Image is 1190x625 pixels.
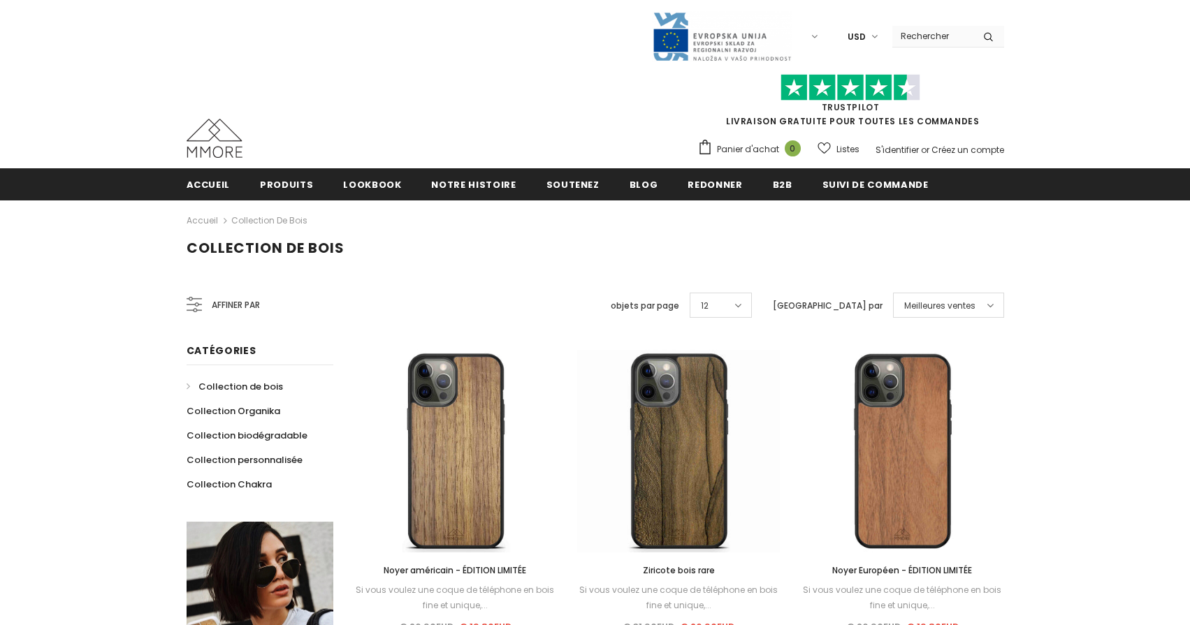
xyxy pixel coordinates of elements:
span: Redonner [688,178,742,191]
a: Accueil [187,168,231,200]
label: objets par page [611,299,679,313]
span: B2B [773,178,792,191]
span: Collection Organika [187,404,280,418]
a: Redonner [688,168,742,200]
a: Ziricote bois rare [577,563,780,578]
span: Panier d'achat [717,142,779,156]
a: Lookbook [343,168,401,200]
span: Noyer américain - ÉDITION LIMITÉE [384,564,526,576]
div: Si vous voulez une coque de téléphone en bois fine et unique,... [354,582,557,613]
a: Noyer américain - ÉDITION LIMITÉE [354,563,557,578]
a: Collection Chakra [187,472,272,497]
span: Produits [260,178,313,191]
span: Notre histoire [431,178,516,191]
div: Si vous voulez une coque de téléphone en bois fine et unique,... [577,582,780,613]
span: Noyer Européen - ÉDITION LIMITÉE [832,564,972,576]
div: Si vous voulez une coque de téléphone en bois fine et unique,... [801,582,1003,613]
a: Javni Razpis [652,30,792,42]
a: Créez un compte [931,144,1004,156]
a: soutenez [546,168,600,200]
label: [GEOGRAPHIC_DATA] par [773,299,883,313]
span: USD [848,30,866,44]
a: Collection de bois [231,214,307,226]
span: Collection de bois [187,238,344,258]
span: Lookbook [343,178,401,191]
span: 12 [701,299,709,313]
a: S'identifier [876,144,919,156]
a: Produits [260,168,313,200]
span: Ziricote bois rare [643,564,715,576]
a: Noyer Européen - ÉDITION LIMITÉE [801,563,1003,578]
span: 0 [785,140,801,156]
a: Listes [818,137,859,161]
input: Search Site [892,26,973,46]
span: Collection de bois [198,380,283,393]
span: Collection biodégradable [187,429,307,442]
a: Suivi de commande [822,168,929,200]
img: Faites confiance aux étoiles pilotes [781,74,920,101]
span: Accueil [187,178,231,191]
img: Javni Razpis [652,11,792,62]
span: Meilleures ventes [904,299,975,313]
span: soutenez [546,178,600,191]
span: or [921,144,929,156]
span: Listes [836,142,859,156]
span: Blog [630,178,658,191]
span: Catégories [187,344,256,358]
span: Suivi de commande [822,178,929,191]
span: Collection personnalisée [187,453,303,466]
a: Collection biodégradable [187,423,307,448]
a: Accueil [187,212,218,229]
span: LIVRAISON GRATUITE POUR TOUTES LES COMMANDES [697,80,1004,127]
a: Collection de bois [187,374,283,399]
a: Collection Organika [187,399,280,423]
span: Affiner par [212,297,260,313]
a: Notre histoire [431,168,516,200]
span: Collection Chakra [187,478,272,491]
a: Collection personnalisée [187,448,303,472]
img: Cas MMORE [187,119,242,158]
a: Blog [630,168,658,200]
a: TrustPilot [822,101,880,113]
a: B2B [773,168,792,200]
a: Panier d'achat 0 [697,139,808,160]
